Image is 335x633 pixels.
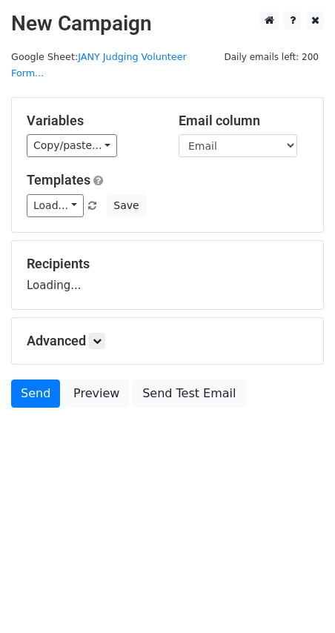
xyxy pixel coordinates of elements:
a: Templates [27,172,90,188]
a: Send Test Email [133,380,245,408]
h5: Email column [179,113,308,129]
small: Google Sheet: [11,51,187,79]
span: Daily emails left: 200 [219,49,324,65]
h5: Advanced [27,333,308,349]
a: JANY Judging Volunteer Form... [11,51,187,79]
button: Save [107,194,145,217]
a: Load... [27,194,84,217]
a: Daily emails left: 200 [219,51,324,62]
a: Preview [64,380,129,408]
h5: Variables [27,113,156,129]
h2: New Campaign [11,11,324,36]
div: Loading... [27,256,308,294]
a: Copy/paste... [27,134,117,157]
h5: Recipients [27,256,308,272]
a: Send [11,380,60,408]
